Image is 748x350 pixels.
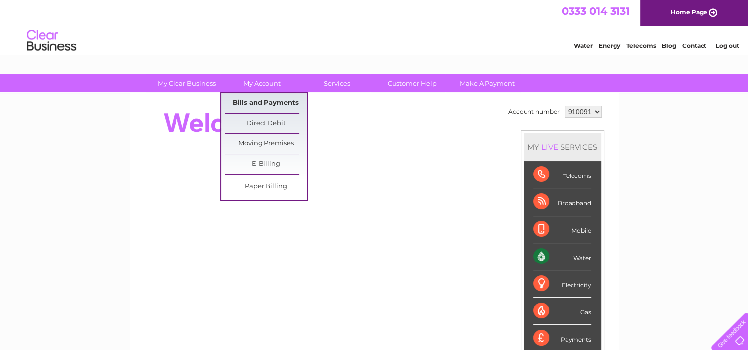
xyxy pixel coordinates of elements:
img: logo.png [26,26,77,56]
div: Clear Business is a trading name of Verastar Limited (registered in [GEOGRAPHIC_DATA] No. 3667643... [141,5,608,48]
div: Telecoms [533,161,591,188]
a: Blog [662,42,676,49]
div: Mobile [533,216,591,243]
a: E-Billing [225,154,307,174]
div: Gas [533,298,591,325]
td: Account number [506,103,562,120]
a: My Clear Business [146,74,227,92]
div: Water [533,243,591,270]
a: Energy [599,42,620,49]
a: Telecoms [626,42,656,49]
a: Make A Payment [446,74,528,92]
div: Electricity [533,270,591,298]
div: MY SERVICES [524,133,601,161]
a: Log out [715,42,739,49]
a: Customer Help [371,74,453,92]
div: LIVE [539,142,560,152]
a: Moving Premises [225,134,307,154]
div: Broadband [533,188,591,216]
a: Paper Billing [225,177,307,197]
a: Services [296,74,378,92]
a: My Account [221,74,303,92]
a: Bills and Payments [225,93,307,113]
a: 0333 014 3131 [562,5,630,17]
a: Contact [682,42,706,49]
a: Water [574,42,593,49]
a: Direct Debit [225,114,307,133]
